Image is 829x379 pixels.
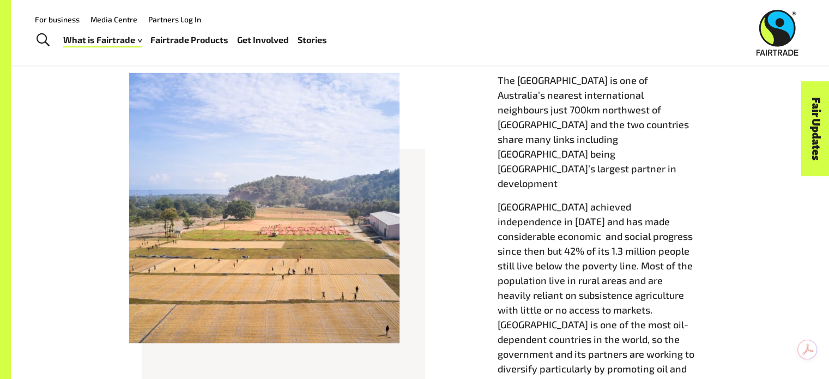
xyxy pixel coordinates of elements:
[63,32,142,48] a: What is Fairtrade
[237,32,289,48] a: Get Involved
[29,27,56,54] a: Toggle Search
[298,32,327,48] a: Stories
[757,10,798,56] img: Fairtrade Australia New Zealand logo
[498,74,689,189] span: The [GEOGRAPHIC_DATA] is one of Australia’s nearest international neighbours just 700km northwest...
[90,15,137,24] a: Media Centre
[150,32,228,48] a: Fairtrade Products
[148,15,201,24] a: Partners Log In
[35,15,80,24] a: For business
